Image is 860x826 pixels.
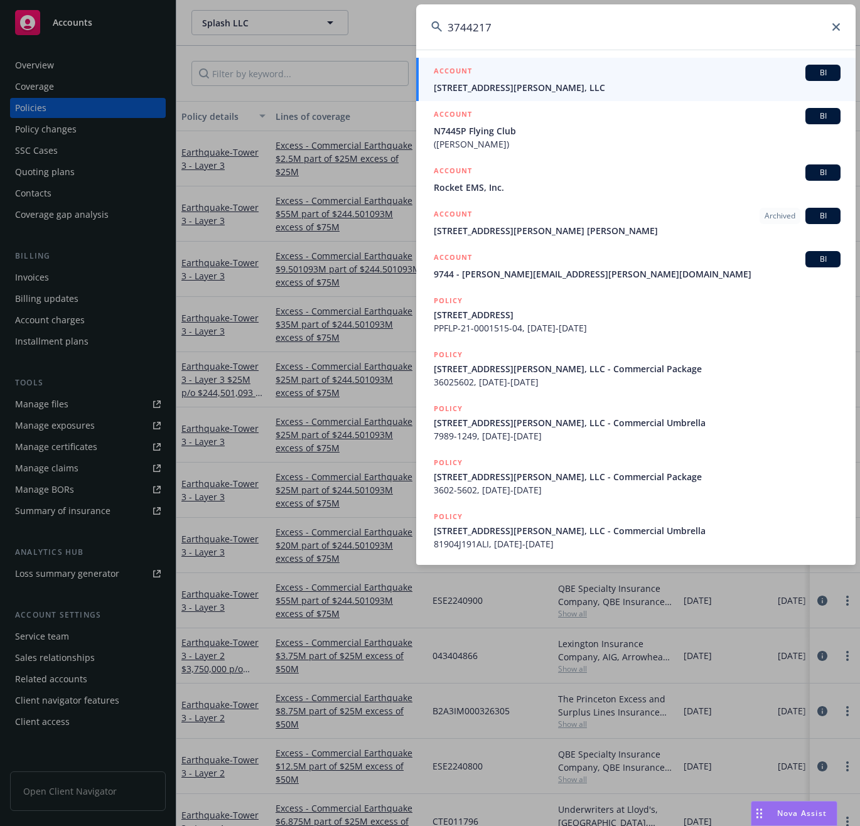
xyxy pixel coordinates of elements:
[434,81,841,94] span: [STREET_ADDRESS][PERSON_NAME], LLC
[434,348,463,361] h5: POLICY
[434,510,463,523] h5: POLICY
[434,483,841,496] span: 3602-5602, [DATE]-[DATE]
[434,267,841,281] span: 9744 - [PERSON_NAME][EMAIL_ADDRESS][PERSON_NAME][DOMAIN_NAME]
[416,201,856,244] a: ACCOUNTArchivedBI[STREET_ADDRESS][PERSON_NAME] [PERSON_NAME]
[434,362,841,375] span: [STREET_ADDRESS][PERSON_NAME], LLC - Commercial Package
[434,402,463,415] h5: POLICY
[810,167,836,178] span: BI
[434,164,472,180] h5: ACCOUNT
[416,503,856,557] a: POLICY[STREET_ADDRESS][PERSON_NAME], LLC - Commercial Umbrella81904J191ALI, [DATE]-[DATE]
[810,210,836,222] span: BI
[810,110,836,122] span: BI
[434,456,463,469] h5: POLICY
[416,395,856,449] a: POLICY[STREET_ADDRESS][PERSON_NAME], LLC - Commercial Umbrella7989-1249, [DATE]-[DATE]
[434,537,841,550] span: 81904J191ALI, [DATE]-[DATE]
[434,224,841,237] span: [STREET_ADDRESS][PERSON_NAME] [PERSON_NAME]
[434,208,472,223] h5: ACCOUNT
[765,210,795,222] span: Archived
[416,101,856,158] a: ACCOUNTBIN7445P Flying Club([PERSON_NAME])
[434,124,841,137] span: N7445P Flying Club
[434,470,841,483] span: [STREET_ADDRESS][PERSON_NAME], LLC - Commercial Package
[434,321,841,335] span: PPFLP-21-0001515-04, [DATE]-[DATE]
[434,429,841,442] span: 7989-1249, [DATE]-[DATE]
[810,67,836,78] span: BI
[434,251,472,266] h5: ACCOUNT
[434,65,472,80] h5: ACCOUNT
[810,254,836,265] span: BI
[434,416,841,429] span: [STREET_ADDRESS][PERSON_NAME], LLC - Commercial Umbrella
[434,137,841,151] span: ([PERSON_NAME])
[777,808,827,818] span: Nova Assist
[416,244,856,287] a: ACCOUNTBI9744 - [PERSON_NAME][EMAIL_ADDRESS][PERSON_NAME][DOMAIN_NAME]
[434,294,463,307] h5: POLICY
[751,802,767,825] div: Drag to move
[416,341,856,395] a: POLICY[STREET_ADDRESS][PERSON_NAME], LLC - Commercial Package36025602, [DATE]-[DATE]
[751,801,837,826] button: Nova Assist
[434,524,841,537] span: [STREET_ADDRESS][PERSON_NAME], LLC - Commercial Umbrella
[434,181,841,194] span: Rocket EMS, Inc.
[434,108,472,123] h5: ACCOUNT
[416,158,856,201] a: ACCOUNTBIRocket EMS, Inc.
[434,308,841,321] span: [STREET_ADDRESS]
[416,287,856,341] a: POLICY[STREET_ADDRESS]PPFLP-21-0001515-04, [DATE]-[DATE]
[416,58,856,101] a: ACCOUNTBI[STREET_ADDRESS][PERSON_NAME], LLC
[416,449,856,503] a: POLICY[STREET_ADDRESS][PERSON_NAME], LLC - Commercial Package3602-5602, [DATE]-[DATE]
[434,375,841,389] span: 36025602, [DATE]-[DATE]
[416,4,856,50] input: Search...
